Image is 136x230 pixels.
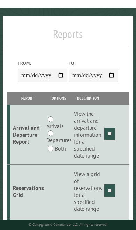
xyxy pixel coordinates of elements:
label: From: [18,60,67,67]
h1: Reports [7,27,129,46]
td: View a grid of reservations for a specified date range [73,165,103,218]
th: Report [10,92,45,104]
td: Reservations Grid [10,165,45,218]
label: Both [55,144,66,153]
td: View the arrival and departure information for a specified date range [73,105,103,165]
td: Arrival and Departure Report [10,105,45,165]
label: Arrivals [46,122,64,130]
th: Options [45,92,73,104]
small: © Campground Commander LLC. All rights reserved. [29,222,107,227]
th: Description [73,92,103,104]
label: To: [69,60,118,67]
label: Departures [46,136,72,144]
